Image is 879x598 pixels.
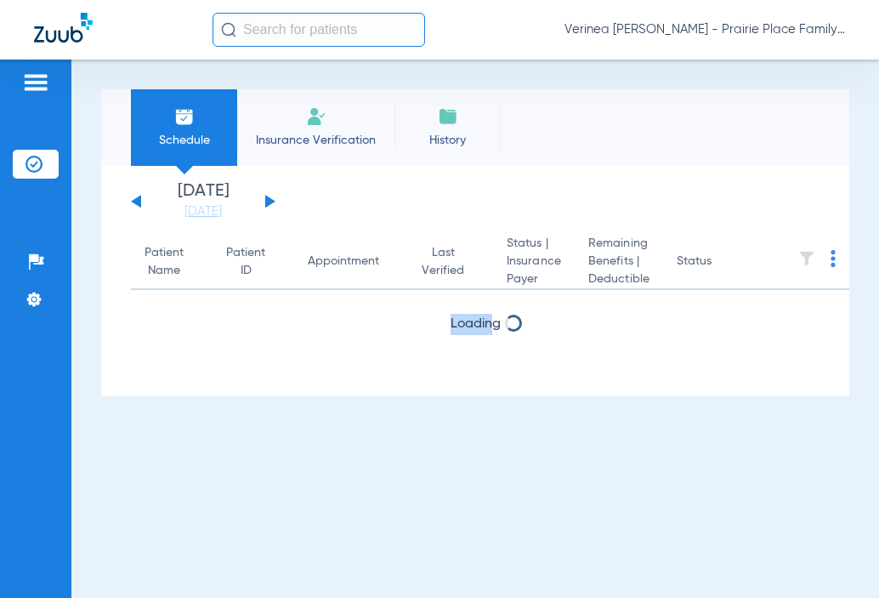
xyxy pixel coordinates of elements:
[213,13,425,47] input: Search for patients
[308,253,394,271] div: Appointment
[34,13,93,43] img: Zuub Logo
[145,244,199,280] div: Patient Name
[438,106,458,127] img: History
[22,72,49,93] img: hamburger-icon
[451,317,501,331] span: Loading
[422,244,479,280] div: Last Verified
[250,132,382,149] span: Insurance Verification
[145,244,184,280] div: Patient Name
[221,22,236,37] img: Search Icon
[564,21,845,38] span: Verinea [PERSON_NAME] - Prairie Place Family Dental
[407,132,488,149] span: History
[144,132,224,149] span: Schedule
[152,203,254,220] a: [DATE]
[226,244,281,280] div: Patient ID
[575,235,663,290] th: Remaining Benefits |
[798,250,815,267] img: filter.svg
[663,235,778,290] th: Status
[493,235,575,290] th: Status |
[174,106,195,127] img: Schedule
[308,253,379,271] div: Appointment
[226,244,265,280] div: Patient ID
[422,244,464,280] div: Last Verified
[588,271,649,288] span: Deductible
[831,250,836,267] img: group-dot-blue.svg
[507,253,561,288] span: Insurance Payer
[152,183,254,220] li: [DATE]
[306,106,326,127] img: Manual Insurance Verification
